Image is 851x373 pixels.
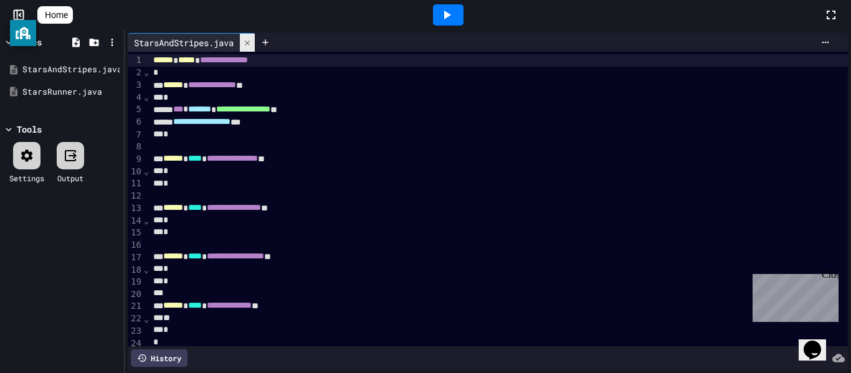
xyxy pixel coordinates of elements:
div: 9 [128,153,143,166]
div: 3 [128,79,143,92]
div: 18 [128,264,143,276]
span: Fold line [143,314,150,324]
div: StarsAndStripes.java [128,36,240,49]
iframe: chat widget [799,323,839,361]
div: 1 [128,54,143,67]
div: 2 [128,67,143,79]
span: Home [45,9,68,21]
span: Fold line [143,92,150,102]
div: 16 [128,239,143,252]
div: 12 [128,190,143,202]
div: 17 [128,252,143,264]
span: Fold line [143,265,150,275]
div: Settings [9,172,44,184]
span: Fold line [143,215,150,225]
div: StarsAndStripes.java [22,64,120,76]
div: Output [57,172,83,184]
div: 20 [128,288,143,301]
div: 6 [128,116,143,128]
div: 24 [128,338,143,350]
div: 19 [128,276,143,288]
div: 5 [128,103,143,116]
div: Tools [17,123,42,136]
div: 10 [128,166,143,178]
a: Home [37,6,73,24]
span: Fold line [143,166,150,176]
iframe: chat widget [748,269,839,322]
div: 13 [128,202,143,215]
div: 11 [128,177,143,190]
div: StarsRunner.java [22,86,120,98]
div: 22 [128,313,143,325]
div: 8 [128,141,143,153]
div: StarsAndStripes.java [128,33,255,52]
div: 14 [128,215,143,227]
div: History [131,349,188,367]
div: 21 [128,300,143,313]
div: 4 [128,92,143,104]
div: 23 [128,325,143,338]
div: 15 [128,227,143,239]
div: Chat with us now!Close [5,5,86,79]
button: privacy banner [10,20,36,46]
div: 7 [128,129,143,141]
span: Fold line [143,67,150,77]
